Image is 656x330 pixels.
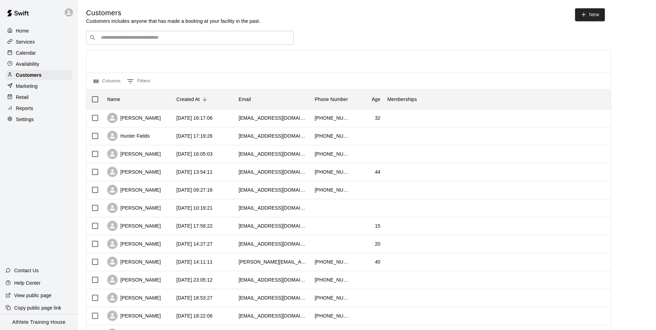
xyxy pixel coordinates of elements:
p: Marketing [16,83,38,90]
p: Athlete Training House [12,319,66,326]
a: Settings [6,114,72,125]
div: 4caprew@gmail.com [239,150,308,157]
p: Retail [16,94,29,101]
p: Calendar [16,49,36,56]
a: Reports [6,103,72,113]
p: Reports [16,105,33,112]
div: [PERSON_NAME] [107,275,161,285]
div: Age [372,90,380,109]
div: tlparker22@yahoo.com [239,294,308,301]
div: [PERSON_NAME] [107,239,161,249]
div: +15017731119 [315,294,349,301]
h5: Customers [86,8,260,18]
a: Services [6,37,72,47]
a: Home [6,26,72,36]
div: Hunter Fields [107,131,150,141]
div: hunterf942@gmail.com [239,132,308,139]
p: Copy public page link [14,304,61,311]
div: Name [107,90,120,109]
div: +18707186731 [315,312,349,319]
div: +15016803927 [315,186,349,193]
div: +15019204119 [315,132,349,139]
div: +15013981806 [315,114,349,121]
div: [PERSON_NAME] [107,293,161,303]
p: Services [16,38,35,45]
p: Home [16,27,29,34]
div: [PERSON_NAME] [107,311,161,321]
div: Created At [173,90,235,109]
button: Select columns [92,76,122,87]
div: Memberships [387,90,417,109]
div: +15014146783 [315,150,349,157]
p: Customers includes anyone that has made a booking at your facility in the past. [86,18,260,25]
div: 2025-08-12 16:05:03 [176,150,213,157]
div: 2025-07-20 18:22:06 [176,312,213,319]
div: teresargoforth@gmail.com [239,276,308,283]
div: 2025-07-29 17:58:22 [176,222,213,229]
div: 2025-08-12 09:27:16 [176,186,213,193]
div: [PERSON_NAME] [107,113,161,123]
a: Retail [6,92,72,102]
p: View public page [14,292,52,299]
div: kikisimmons2007@gmail.com [239,204,308,211]
div: 44 [375,168,380,175]
div: garypinson@sheridanschools.org [239,222,308,229]
div: Calendar [6,48,72,58]
div: [PERSON_NAME] [107,149,161,159]
div: Memberships [384,90,488,109]
div: [PERSON_NAME] [107,257,161,267]
div: lemairenickk@gmail.com [239,114,308,121]
div: [PERSON_NAME] [107,185,161,195]
div: +15012402523 [315,258,349,265]
div: 2025-08-08 10:19:21 [176,204,213,211]
div: 2025-08-19 16:17:06 [176,114,213,121]
div: [PERSON_NAME] [107,203,161,213]
div: Name [104,90,173,109]
div: Search customers by name or email [86,31,294,45]
div: 2025-08-12 17:19:26 [176,132,213,139]
div: 2025-08-12 13:54:11 [176,168,213,175]
a: Customers [6,70,72,80]
div: Created At [176,90,200,109]
div: kalpatel81@comcast.net [239,168,308,175]
div: 40 [375,258,380,265]
div: 2025-07-20 18:53:27 [176,294,213,301]
div: 2025-07-20 23:05:12 [176,276,213,283]
div: 20 [375,240,380,247]
div: 2025-07-27 14:27:27 [176,240,213,247]
button: Show filters [125,76,152,87]
div: +15019602356 [315,168,349,175]
p: Settings [16,116,34,123]
div: Phone Number [315,90,348,109]
p: Help Center [14,279,40,286]
p: Contact Us [14,267,39,274]
a: New [575,8,605,21]
div: waylonwilliams@gmail.com [239,240,308,247]
div: [PERSON_NAME] [107,167,161,177]
div: sraw12@gmail.com [239,312,308,319]
div: 15 [375,222,380,229]
div: [PERSON_NAME] [107,221,161,231]
div: 2025-07-24 14:11:11 [176,258,213,265]
p: Customers [16,72,41,79]
div: Email [239,90,251,109]
div: Phone Number [311,90,353,109]
a: Marketing [6,81,72,91]
p: Availability [16,61,39,67]
div: +15016054100 [315,276,349,283]
div: eppsthompson56@gmail.com [239,186,308,193]
div: Email [235,90,311,109]
button: Sort [200,94,210,104]
div: Age [353,90,384,109]
a: Availability [6,59,72,69]
div: 32 [375,114,380,121]
div: chris.oswalt1@yahoo.com [239,258,308,265]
